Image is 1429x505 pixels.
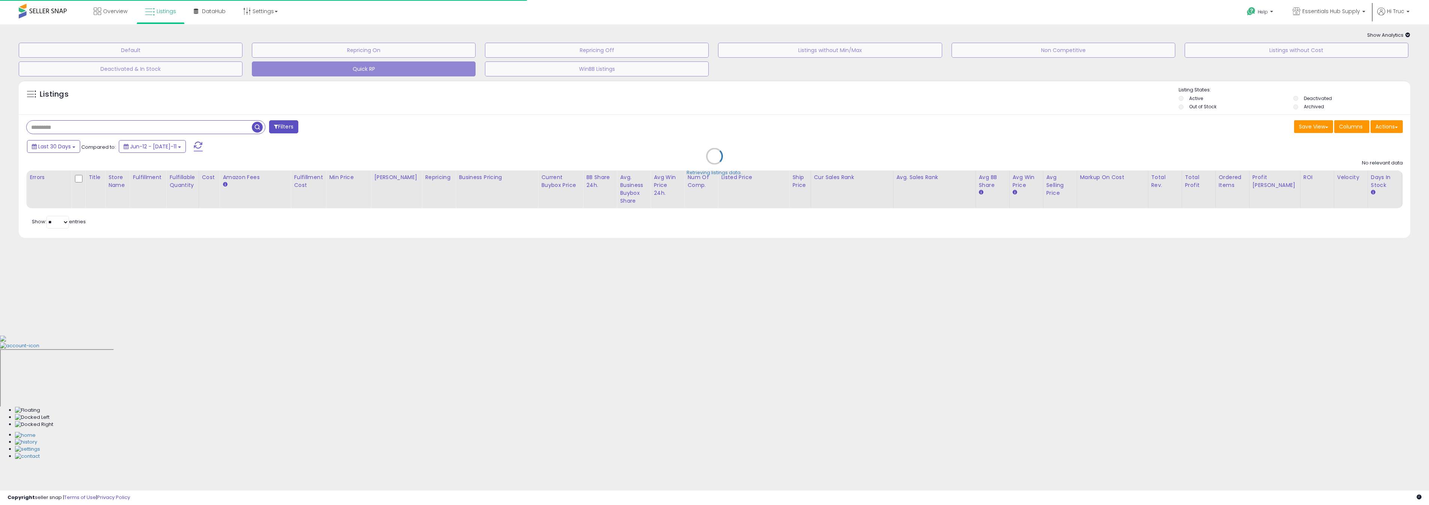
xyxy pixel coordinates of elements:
[1246,7,1256,16] i: Get Help
[1377,7,1410,24] a: Hi Truc
[202,7,226,15] span: DataHub
[19,61,242,76] button: Deactivated & In Stock
[15,446,40,453] img: Settings
[1302,7,1360,15] span: Essentials Hub Supply
[19,43,242,58] button: Default
[485,43,709,58] button: Repricing Off
[15,407,40,414] img: Floating
[15,432,36,439] img: Home
[1241,1,1281,24] a: Help
[15,439,37,446] img: History
[15,453,40,460] img: Contact
[952,43,1175,58] button: Non Competitive
[485,61,709,76] button: WinBB Listings
[687,169,743,176] div: Retrieving listings data..
[252,61,476,76] button: Quick RP
[1387,7,1404,15] span: Hi Truc
[15,414,49,421] img: Docked Left
[1367,31,1410,39] span: Show Analytics
[718,43,942,58] button: Listings without Min/Max
[1258,9,1268,15] span: Help
[1185,43,1408,58] button: Listings without Cost
[103,7,127,15] span: Overview
[252,43,476,58] button: Repricing On
[157,7,176,15] span: Listings
[15,421,53,428] img: Docked Right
